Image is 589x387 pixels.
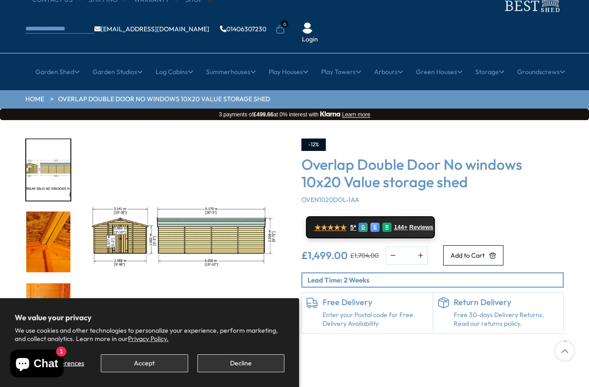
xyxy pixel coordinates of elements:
button: Accept [101,354,188,372]
p: Lead Time: 2 Weeks [307,275,563,285]
a: Enter your Postal code for Free Delivery Availability [323,311,428,329]
a: Groundscrews [517,60,565,83]
div: 15 / 20 [25,139,71,202]
a: Green Houses [416,60,462,83]
a: ★★★★★ 5* G E R 144+ Reviews [306,216,435,238]
del: £1,704.00 [350,252,379,259]
span: 0 [281,20,289,28]
h2: We value your privacy [15,313,284,322]
a: Garden Studios [92,60,143,83]
div: 16 / 20 [25,210,71,273]
img: Overlap20x10_7_6ff19177-6856-4512-b9a8-153f20bee2c8_200x200.jpg [26,211,70,272]
span: 144+ [394,224,407,231]
span: Add to Cart [450,252,485,259]
a: Privacy Policy. [128,335,168,343]
div: -12% [301,139,326,151]
a: Play Houses [269,60,308,83]
div: R [382,223,392,232]
button: Decline [197,354,284,372]
img: User Icon [302,23,313,34]
a: Login [302,35,318,44]
span: ★★★★★ [314,223,346,232]
a: 0 [276,25,285,34]
span: Reviews [410,224,433,231]
a: HOME [25,95,44,104]
img: Overlap Double Door No windows 10x20 Value storage shed [81,139,288,346]
a: Arbours [374,60,403,83]
img: OverlapValue20x10NoWindowsA4367MFT_200x200.jpg [26,139,70,201]
a: [EMAIL_ADDRESS][DOMAIN_NAME] [94,26,209,32]
div: 15 / 20 [81,139,288,366]
p: Free 30-days Delivery Returns, Read our returns policy. [454,311,559,329]
ins: £1,499.00 [301,250,348,260]
h6: Free Delivery [323,297,428,307]
a: Log Cabins [156,60,193,83]
span: OVEN1020DOL-1AA [301,196,359,204]
a: Overlap Double Door No windows 10x20 Value storage shed [58,95,270,104]
div: G [358,223,368,232]
h6: Return Delivery [454,297,559,307]
div: E [370,223,380,232]
a: Garden Shed [35,60,80,83]
a: 01406307230 [220,26,266,32]
h3: Overlap Double Door No windows 10x20 Value storage shed [301,156,564,191]
inbox-online-store-chat: Shopify online store chat [7,350,66,380]
div: 17 / 20 [25,283,71,346]
a: Summerhouses [206,60,256,83]
p: We use cookies and other technologies to personalize your experience, perform marketing, and coll... [15,326,284,343]
a: Play Towers [321,60,361,83]
img: Overlap20x10_9_01b0c159-ae05-4a77-9a7e-858065aab28d_200x200.jpg [26,283,70,345]
a: Storage [475,60,504,83]
button: Add to Cart [443,245,503,266]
